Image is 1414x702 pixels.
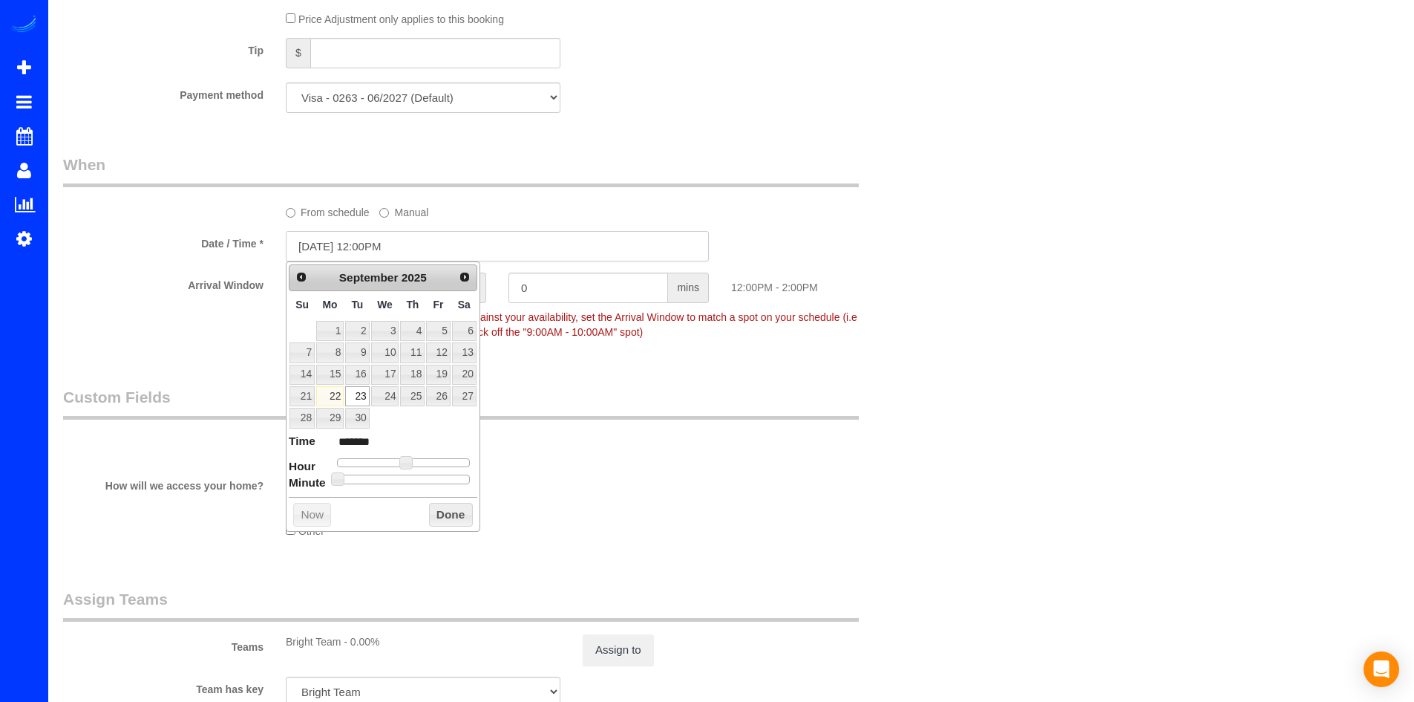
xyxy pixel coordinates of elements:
[371,386,399,406] a: 24
[452,321,477,341] a: 6
[400,342,425,363] a: 11
[402,271,427,284] span: 2025
[286,311,857,338] span: To make this booking count against your availability, set the Arrival Window to match a spot on y...
[454,267,475,287] a: Next
[286,200,370,220] label: From schedule
[52,273,275,293] label: Arrival Window
[339,271,399,284] span: September
[52,82,275,103] label: Payment method
[286,38,310,68] span: $
[293,503,331,527] button: Now
[63,588,859,622] legend: Assign Teams
[286,208,295,218] input: From schedule
[583,634,654,666] button: Assign to
[323,299,338,311] span: Monday
[316,365,344,385] a: 15
[400,386,425,406] a: 25
[379,200,428,220] label: Manual
[345,386,369,406] a: 23
[289,458,315,477] dt: Hour
[429,503,473,527] button: Done
[52,231,275,251] label: Date / Time *
[298,525,324,537] span: Other
[668,273,709,303] span: mins
[63,386,859,420] legend: Custom Fields
[298,13,504,25] span: Price Adjustment only applies to this booking
[52,677,275,697] label: Team has key
[400,321,425,341] a: 4
[371,365,399,385] a: 17
[52,634,275,654] label: Teams
[286,634,560,649] div: Bright Team - 0.00%
[289,433,315,452] dt: Time
[316,408,344,428] a: 29
[426,342,450,363] a: 12
[371,342,399,363] a: 10
[452,342,477,363] a: 13
[459,271,471,283] span: Next
[316,342,344,363] a: 8
[52,473,275,493] label: How will we access your home?
[452,365,477,385] a: 20
[452,386,477,406] a: 27
[400,365,425,385] a: 18
[289,386,315,406] a: 21
[406,299,419,311] span: Thursday
[371,321,399,341] a: 3
[316,321,344,341] a: 1
[289,408,315,428] a: 28
[295,299,309,311] span: Sunday
[345,321,369,341] a: 2
[379,208,389,218] input: Manual
[351,299,363,311] span: Tuesday
[426,386,450,406] a: 26
[458,299,471,311] span: Saturday
[63,154,859,187] legend: When
[433,299,444,311] span: Friday
[289,342,315,363] a: 7
[52,38,275,58] label: Tip
[289,365,315,385] a: 14
[286,231,709,261] input: MM/DD/YYYY HH:MM
[426,365,450,385] a: 19
[289,475,326,493] dt: Minute
[426,321,450,341] a: 5
[345,365,369,385] a: 16
[345,408,369,428] a: 30
[291,267,312,287] a: Prev
[316,386,344,406] a: 22
[345,342,369,363] a: 9
[1364,651,1399,687] div: Open Intercom Messenger
[720,273,943,295] div: 12:00PM - 2:00PM
[377,299,393,311] span: Wednesday
[9,15,39,36] img: Automaid Logo
[295,271,307,283] span: Prev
